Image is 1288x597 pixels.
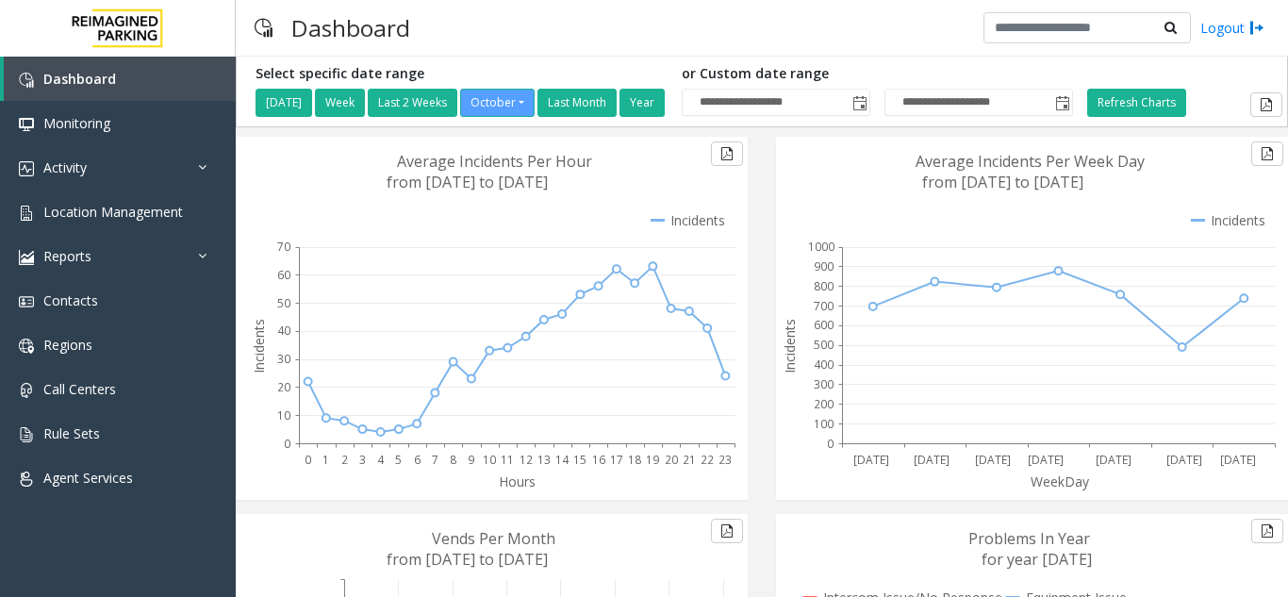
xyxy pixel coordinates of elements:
span: Toggle popup [1051,90,1072,116]
text: 5 [395,452,402,468]
text: 21 [683,452,696,468]
text: WeekDay [1031,473,1090,490]
h3: Dashboard [282,5,420,51]
text: 8 [450,452,456,468]
text: for year [DATE] [982,549,1092,570]
text: 1000 [808,239,834,255]
text: 600 [814,317,834,333]
span: Reports [43,247,91,265]
text: 400 [814,357,834,373]
text: 16 [592,452,605,468]
span: Agent Services [43,469,133,487]
text: [DATE] [914,452,949,468]
button: [DATE] [256,89,312,117]
h5: Select specific date range [256,66,668,82]
text: 9 [468,452,474,468]
img: 'icon' [19,383,34,398]
img: logout [1249,18,1264,38]
span: Contacts [43,291,98,309]
text: [DATE] [1096,452,1131,468]
text: 0 [284,436,290,452]
span: Regions [43,336,92,354]
text: [DATE] [1028,452,1064,468]
button: Export to pdf [711,519,743,543]
text: [DATE] [853,452,889,468]
text: [DATE] [1220,452,1256,468]
text: 17 [610,452,623,468]
h5: or Custom date range [682,66,1073,82]
span: Activity [43,158,87,176]
img: 'icon' [19,161,34,176]
text: 2 [341,452,348,468]
text: 11 [501,452,514,468]
text: 19 [646,452,659,468]
text: Incidents [250,319,268,373]
img: 'icon' [19,206,34,221]
button: Export to pdf [1251,141,1283,166]
text: Hours [499,473,536,490]
button: Last Month [537,89,617,117]
a: Logout [1200,18,1264,38]
img: 'icon' [19,250,34,265]
text: from [DATE] to [DATE] [922,172,1083,192]
text: 14 [555,452,570,468]
text: 900 [814,258,834,274]
img: 'icon' [19,294,34,309]
text: 20 [665,452,678,468]
text: 500 [814,337,834,353]
text: 800 [814,278,834,294]
button: October [460,89,535,117]
text: 15 [573,452,586,468]
text: from [DATE] to [DATE] [387,549,548,570]
text: 70 [277,239,290,255]
text: 10 [483,452,496,468]
span: Dashboard [43,70,116,88]
span: Rule Sets [43,424,100,442]
button: Export to pdf [1251,519,1283,543]
text: 200 [814,396,834,412]
img: pageIcon [255,5,272,51]
text: 100 [814,416,834,432]
text: Average Incidents Per Week Day [916,151,1145,172]
text: 12 [520,452,533,468]
text: 3 [359,452,366,468]
text: 40 [277,323,290,339]
button: Last 2 Weeks [368,89,457,117]
button: Export to pdf [711,141,743,166]
button: Export to pdf [1250,92,1282,117]
text: [DATE] [1166,452,1202,468]
text: 0 [305,452,311,468]
button: Refresh Charts [1087,89,1186,117]
text: 50 [277,295,290,311]
text: 0 [827,436,834,452]
text: 23 [718,452,732,468]
img: 'icon' [19,117,34,132]
text: 60 [277,267,290,283]
text: 20 [277,379,290,395]
img: 'icon' [19,73,34,88]
text: Incidents [781,319,799,373]
button: Year [619,89,665,117]
span: Toggle popup [849,90,869,116]
span: Location Management [43,203,183,221]
text: 18 [628,452,641,468]
img: 'icon' [19,427,34,442]
text: Average Incidents Per Hour [397,151,592,172]
text: Problems In Year [968,528,1090,549]
text: 22 [701,452,714,468]
text: from [DATE] to [DATE] [387,172,548,192]
text: 1 [322,452,329,468]
span: Monitoring [43,114,110,132]
text: 7 [432,452,438,468]
button: Week [315,89,365,117]
text: [DATE] [975,452,1011,468]
span: Call Centers [43,380,116,398]
text: 700 [814,298,834,314]
text: 4 [377,452,385,468]
a: Dashboard [4,57,236,101]
text: 300 [814,376,834,392]
img: 'icon' [19,339,34,354]
text: 6 [414,452,421,468]
text: 13 [537,452,551,468]
text: 30 [277,351,290,367]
